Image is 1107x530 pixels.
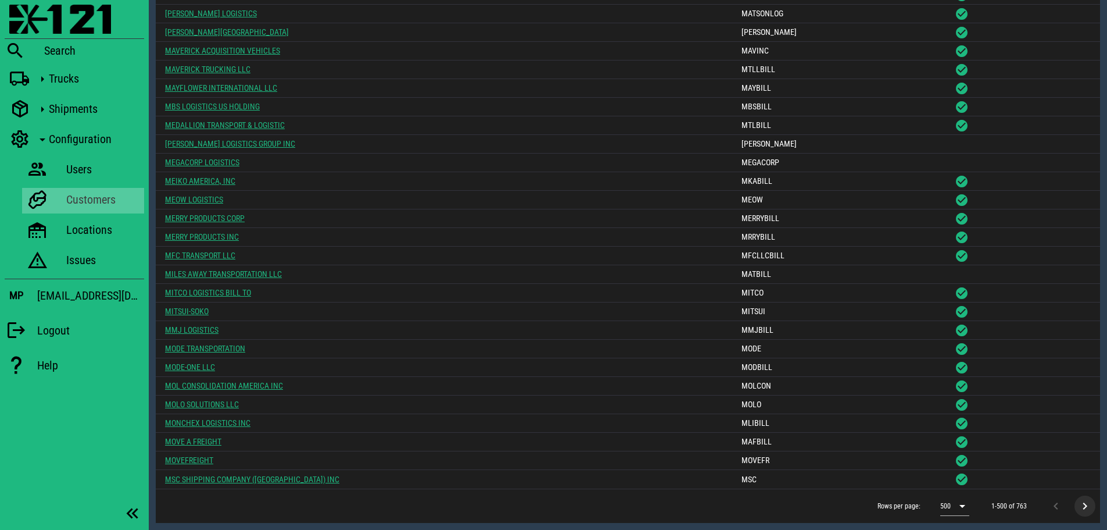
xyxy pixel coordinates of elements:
a: MFC TRANSPORT LLC [165,251,235,260]
a: MERRY PRODUCTS INC [165,232,239,241]
td: MKABILL [732,172,945,191]
a: MBS LOGISTICS US HOLDING [165,102,260,111]
td: MFCLLCBILL [732,247,945,265]
div: Issues [66,253,139,267]
td: MTLLBILL [732,61,945,79]
a: MODE TRANSPORTATION [165,344,245,353]
td: MATBILL [732,265,945,284]
a: [PERSON_NAME][GEOGRAPHIC_DATA] [165,27,289,37]
div: 500 [940,501,951,511]
div: Shipments [49,102,139,116]
a: MOLO SOLUTIONS LLC [165,400,239,409]
a: MMJ LOGISTICS [165,325,218,335]
td: MSC [732,470,945,489]
td: MERRYBILL [732,209,945,228]
div: Rows per page: [877,489,969,523]
td: MODE [732,340,945,358]
a: MOVE A FREIGHT [165,437,221,446]
td: MEGACORP [732,154,945,172]
div: Logout [37,323,144,337]
div: Customers [66,193,139,207]
td: MLIBILL [732,414,945,433]
td: MOLCON [732,377,945,396]
a: Customers [22,188,144,214]
a: [PERSON_NAME] LOGISTICS GROUP INC [165,139,295,148]
td: MAYBILL [732,79,945,98]
a: Issues [22,248,144,274]
h3: MP [9,289,23,302]
img: 87f0f0e.png [9,5,111,34]
div: Trucks [49,72,139,86]
a: MODE-ONE LLC [165,362,215,372]
a: MAYFLOWER INTERNATIONAL LLC [165,83,277,93]
a: MOVEFREIGHT [165,456,213,465]
a: MONCHEX LOGISTICS INC [165,418,250,428]
a: MOL CONSOLIDATION AMERICA INC [165,381,283,390]
td: MBSBILL [732,98,945,116]
a: MERRY PRODUCTS CORP [165,214,245,223]
td: MITCO [732,284,945,303]
td: MODBILL [732,358,945,377]
td: MRRYBILL [732,228,945,247]
td: MAVINC [732,42,945,61]
td: [PERSON_NAME] [732,135,945,154]
td: MEOW [732,191,945,209]
a: Users [22,158,144,183]
div: 500$vuetify.dataTable.itemsPerPageText [940,497,969,515]
div: Configuration [49,132,139,146]
div: 1-500 of 763 [991,501,1027,511]
div: [EMAIL_ADDRESS][DOMAIN_NAME] [37,286,144,305]
td: MATSONLOG [732,5,945,23]
a: MSC SHIPPING COMPANY ([GEOGRAPHIC_DATA]) INC [165,475,339,484]
button: Next page [1074,496,1095,517]
div: Help [37,358,144,372]
a: MITCO LOGISTICS BILL TO [165,288,251,297]
td: [PERSON_NAME] [732,23,945,42]
td: MMJBILL [732,321,945,340]
a: MAVERICK ACQUISITION VEHICLES [165,46,280,55]
div: Locations [66,223,139,237]
td: MAFBILL [732,433,945,451]
a: MAVERICK TRUCKING LLC [165,65,250,74]
td: MOVEFR [732,451,945,470]
a: Locations [22,218,144,244]
a: MEDALLION TRANSPORT & LOGISTIC [165,120,285,130]
a: MITSUI-SOKO [165,307,209,316]
div: Users [66,162,139,176]
a: Help [5,349,144,382]
a: MEIKO AMERICA, INC [165,176,235,186]
a: Blackfly [5,5,144,36]
a: [PERSON_NAME] LOGISTICS [165,9,257,18]
div: Search [44,44,144,58]
a: MILES AWAY TRANSPORTATION LLC [165,269,282,279]
a: MEOW LOGISTICS [165,195,223,204]
td: MITSUI [732,303,945,321]
td: MOLO [732,396,945,414]
a: MEGACORP LOGISTICS [165,158,239,167]
td: MTLBILL [732,116,945,135]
